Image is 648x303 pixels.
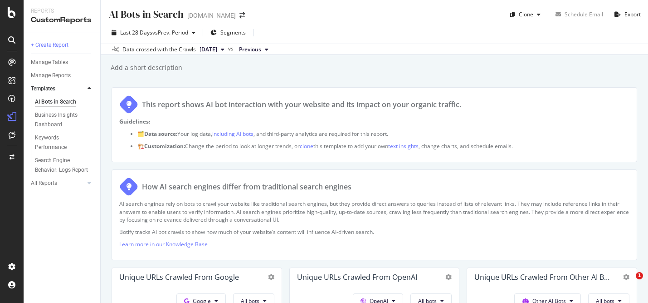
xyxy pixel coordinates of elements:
[228,45,235,53] span: vs
[31,58,68,67] div: Manage Tables
[31,15,93,25] div: CustomReports
[611,7,641,22] button: Export
[297,273,417,282] div: Unique URLs Crawled from OpenAI
[31,7,93,15] div: Reports
[519,10,533,18] div: Clone
[235,44,272,55] button: Previous
[239,45,261,54] span: Previous
[388,142,419,150] a: text insights
[112,169,637,260] div: How AI search engines differ from traditional search enginesAI search engines rely on bots to cra...
[110,63,182,72] div: Add a short description
[120,29,152,36] span: Last 28 Days
[119,228,629,236] p: Botify tracks AI bot crawls to show how much of your website’s content will influence AI-driven s...
[31,40,68,50] div: + Create Report
[624,10,641,18] div: Export
[31,71,71,80] div: Manage Reports
[35,133,86,152] div: Keywords Performance
[31,84,55,94] div: Templates
[137,142,629,150] p: 🏗️ Change the period to look at longer trends, or this template to add your own , change charts, ...
[35,133,94,152] a: Keywords Performance
[31,179,57,188] div: All Reports
[207,25,249,40] button: Segments
[144,130,177,138] strong: Data source:
[142,99,461,110] div: This report shows AI bot interaction with your website and its impact on your organic traffic.
[35,156,94,175] a: Search Engine Behavior: Logs Report
[31,71,94,80] a: Manage Reports
[617,272,639,294] iframe: Intercom live chat
[565,10,603,18] div: Schedule Email
[31,58,94,67] a: Manage Tables
[552,7,603,22] button: Schedule Email
[144,142,185,150] strong: Customization:
[122,45,196,54] div: Data crossed with the Crawls
[31,179,85,188] a: All Reports
[239,12,245,19] div: arrow-right-arrow-left
[636,272,643,279] span: 1
[31,40,94,50] a: + Create Report
[35,97,94,107] a: AI Bots in Search
[35,156,88,175] div: Search Engine Behavior: Logs Report
[35,97,76,107] div: AI Bots in Search
[119,273,239,282] div: Unique URLs Crawled from Google
[187,11,236,20] div: [DOMAIN_NAME]
[196,44,228,55] button: [DATE]
[220,29,246,36] span: Segments
[119,200,629,223] p: AI search engines rely on bots to crawl your website like traditional search engines, but they pr...
[300,142,313,150] a: clone
[152,29,188,36] span: vs Prev. Period
[474,273,614,282] div: Unique URLs Crawled from Other AI Bots
[200,45,217,54] span: 2025 Aug. 31st
[119,118,150,125] strong: Guidelines:
[507,7,544,22] button: Clone
[119,240,208,248] a: Learn more in our Knowledge Base
[108,25,199,40] button: Last 28 DaysvsPrev. Period
[212,130,253,138] a: including AI bots
[137,130,629,138] p: 🗂️ Your log data, , and third-party analytics are required for this report.
[108,7,184,21] div: AI Bots in Search
[142,182,351,192] div: How AI search engines differ from traditional search engines
[35,110,94,129] a: Business Insights Dashboard
[31,84,85,94] a: Templates
[35,110,87,129] div: Business Insights Dashboard
[112,87,637,162] div: This report shows AI bot interaction with your website and its impact on your organic traffic.Gui...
